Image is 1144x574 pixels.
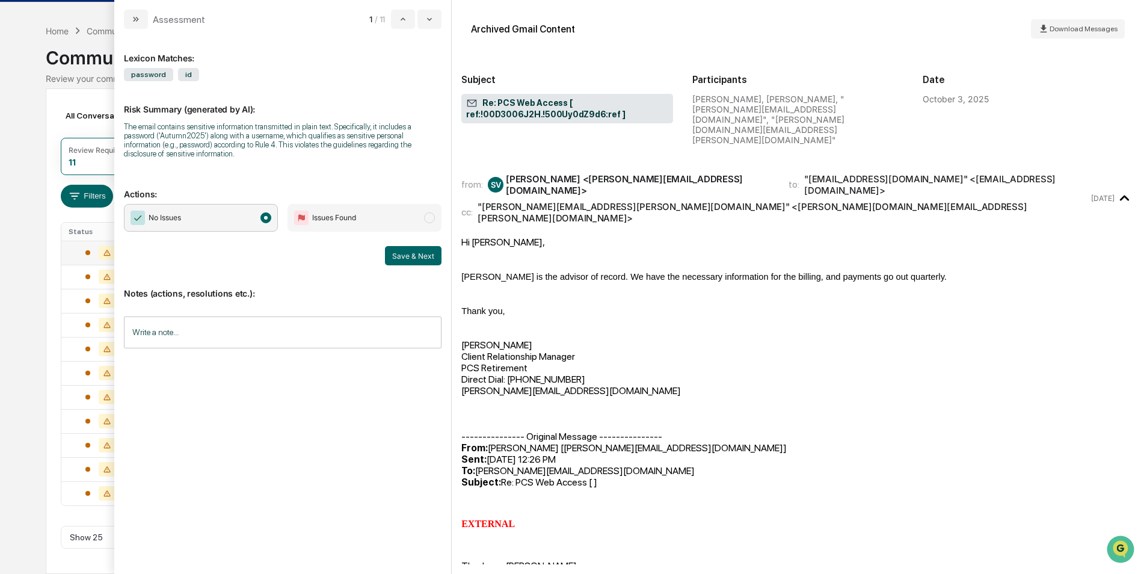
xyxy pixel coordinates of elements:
span: [PERSON_NAME] is the advisor of record. We have the necessary information for the billing, and pa... [461,272,947,316]
a: 🔎Data Lookup [7,170,81,191]
b: Sent: [461,454,487,465]
span: No Issues [149,212,181,224]
div: Communications Archive [46,37,1098,69]
div: 11 [69,157,76,167]
button: Filters [61,185,113,208]
div: Archived Gmail Content [471,23,575,35]
div: The email contains sensitive information transmitted in plain text. Specifically, it includes a p... [124,122,441,158]
b: To: [461,465,475,477]
div: Lexicon Matches: [124,39,441,63]
div: October 3, 2025 [923,94,989,104]
span: password [124,68,173,81]
span: Data Lookup [24,174,76,187]
div: Start new chat [41,92,197,104]
div: 🗄️ [87,153,97,162]
div: "[EMAIL_ADDRESS][DOMAIN_NAME]" <[EMAIL_ADDRESS][DOMAIN_NAME]> [804,173,1089,196]
img: 1746055101610-c473b297-6a78-478c-a979-82029cc54cd1 [12,92,34,114]
div: Review Required [69,146,126,155]
img: Checkmark [131,211,145,225]
th: Status [61,223,140,241]
p: How can we help? [12,25,219,45]
p: Notes (actions, resolutions etc.): [124,274,441,298]
div: Assessment [153,14,205,25]
span: 1 [369,14,372,24]
p: Risk Summary (generated by AI): [124,90,441,114]
span: Pylon [120,204,146,213]
div: SV [488,177,503,193]
span: Preclearance [24,152,78,164]
div: [PERSON_NAME] <[PERSON_NAME][EMAIL_ADDRESS][DOMAIN_NAME]> [506,173,774,196]
button: Start new chat [205,96,219,110]
span: to: [789,179,799,190]
div: 🔎 [12,176,22,185]
span: cc: [461,206,473,218]
span: / 11 [375,14,389,24]
div: Communications Archive [87,26,184,36]
a: 🖐️Preclearance [7,147,82,168]
span: id [178,68,199,81]
h2: Participants [692,74,904,85]
div: All Conversations [61,106,152,125]
p: Actions: [124,174,441,199]
button: Save & Next [385,246,441,265]
span: Download Messages [1050,25,1118,33]
div: Home [46,26,69,36]
span: from: [461,179,483,190]
h2: Subject [461,74,673,85]
time: Friday, October 3, 2025 at 10:40:14 AM [1091,194,1115,203]
span: Attestations [99,152,149,164]
iframe: Open customer support [1106,534,1138,567]
button: Download Messages [1031,19,1125,39]
div: Review your communication records across channels [46,73,1098,84]
img: Flag [294,211,309,225]
div: 🖐️ [12,153,22,162]
div: "[PERSON_NAME][EMAIL_ADDRESS][PERSON_NAME][DOMAIN_NAME]" <[PERSON_NAME][DOMAIN_NAME][EMAIL_ADDRES... [478,201,1089,224]
a: Powered byPylon [85,203,146,213]
span: Issues Found [312,212,356,224]
h2: Date [923,74,1134,85]
div: We're available if you need us! [41,104,152,114]
b: From: [461,442,488,454]
div: [PERSON_NAME], [PERSON_NAME], "[PERSON_NAME][EMAIL_ADDRESS][DOMAIN_NAME]", "[PERSON_NAME][DOMAIN_... [692,94,904,145]
a: 🗄️Attestations [82,147,154,168]
b: Subject: [461,477,501,488]
span: Re: PCS Web Access [ ref:!00D3006J2H.!500Uy0dZ9d6:ref ] [466,97,668,120]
